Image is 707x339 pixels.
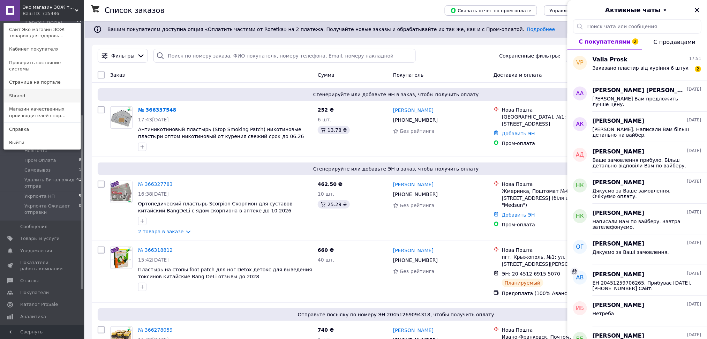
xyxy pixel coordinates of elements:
[4,43,81,56] a: Кабинет покупателя
[502,290,608,297] div: Предоплата (100% Аванс)
[576,90,584,98] span: АА
[687,117,701,123] span: [DATE]
[318,117,331,122] span: 6 шт.
[593,271,645,279] span: [PERSON_NAME]
[79,203,81,216] span: 0
[593,65,689,71] span: Заказано пластир від куріння 6 штук
[100,91,692,98] span: Сгенерируйте или добавьте ЭН в заказ, чтобы получить оплату
[576,243,584,251] span: ОГ
[450,7,532,14] span: Скачать отчет по пром-оплате
[138,327,173,333] a: № 366278059
[502,106,608,113] div: Нова Пошта
[20,314,46,320] span: Аналитика
[576,120,584,128] span: АК
[20,248,52,254] span: Уведомления
[632,38,639,45] span: 2
[79,157,81,164] span: 8
[502,221,608,228] div: Пром-оплата
[318,126,349,134] div: 13.78 ₴
[111,181,132,203] img: Фото товару
[593,219,692,230] span: Написали Вам по вайберу. Завтра зателефонуємо.
[24,157,56,164] span: Пром Оплата
[4,23,81,43] a: Сайт Эко магазин ЗОЖ товаров для здоровь...
[318,107,334,113] span: 252 ₴
[400,128,435,134] span: Без рейтинга
[105,6,165,15] h1: Список заказов
[393,181,434,188] a: [PERSON_NAME]
[593,127,692,138] span: [PERSON_NAME]. Написали Вам більш детально на вайбер.
[20,259,65,272] span: Показатели работы компании
[502,279,543,287] div: Планируемый
[687,271,701,277] span: [DATE]
[20,224,47,230] span: Сообщения
[567,50,707,81] button: VPValia Prosk17:51Заказано пластир від куріння 6 штук2
[567,265,707,296] button: АВ[PERSON_NAME][DATE]ЕН 20451259706265. Прибуває [DATE]. [PHONE_NUMBER] Сайт: [DOMAIN_NAME]
[393,247,434,254] a: [PERSON_NAME]
[110,247,133,269] a: Фото товару
[593,301,645,309] span: [PERSON_NAME]
[502,254,608,268] div: пгт. Крыжополь, №1: ул. [STREET_ADDRESS][PERSON_NAME]
[393,327,434,334] a: [PERSON_NAME]
[502,212,535,218] a: Добавить ЭН
[110,181,133,203] a: Фото товару
[318,72,334,78] span: Сумма
[111,247,132,269] img: Фото товару
[318,327,334,333] span: 740 ₴
[318,247,334,253] span: 660 ₴
[577,59,584,67] span: VP
[687,86,701,92] span: [DATE]
[100,311,692,318] span: Отправьте посылку по номеру ЭН 20451269094318, чтобы получить оплату
[318,200,349,209] div: 25.29 ₴
[4,89,81,103] a: Sbrand
[111,52,134,59] span: Фильтры
[567,173,707,204] button: НК[PERSON_NAME][DATE]Дякуємо за Ваше замовлення. Очікуємо оплату.
[20,278,39,284] span: Отзывы
[593,148,645,156] span: [PERSON_NAME]
[502,131,535,136] a: Добавить ЭН
[138,257,169,263] span: 15:42[DATE]
[593,280,692,291] span: ЕН 20451259706265. Прибуває [DATE]. [PHONE_NUMBER] Сайт: [DOMAIN_NAME]
[502,326,608,333] div: Нова Пошта
[4,123,81,136] a: Справка
[642,33,707,50] button: С продавцами
[318,181,343,187] span: 462.50 ₴
[593,311,614,316] span: Нетреба
[593,188,692,199] span: Дякуємо за Ваше замовлення. Очікуємо оплату.
[687,332,701,338] span: [DATE]
[138,117,169,122] span: 17:43[DATE]
[527,27,555,32] a: Подробнее
[567,33,642,50] button: С покупателями2
[567,234,707,265] button: ОГ[PERSON_NAME][DATE]Дякуємо за Ваші замовлення.
[494,72,542,78] span: Доставка и оплата
[24,203,79,216] span: Укрпочта Ожидает отправки
[100,165,692,172] span: Сгенерируйте или добавьте ЭН в заказ, чтобы получить оплату
[593,117,645,125] span: [PERSON_NAME]
[567,81,707,112] button: АА[PERSON_NAME] [PERSON_NAME][DATE][PERSON_NAME] Вам предложить лучше цену.
[24,177,76,189] span: Удалить Витал ожид отправ
[4,103,81,122] a: Магазин качественных производителей спор...
[400,203,435,208] span: Без рейтинга
[393,72,424,78] span: Покупатель
[502,140,608,147] div: Пром-оплата
[593,209,645,217] span: [PERSON_NAME]
[687,179,701,184] span: [DATE]
[576,151,584,159] span: АД
[393,117,438,123] span: [PHONE_NUMBER]
[687,240,701,246] span: [DATE]
[550,8,604,13] span: Управление статусами
[400,269,435,274] span: Без рейтинга
[567,142,707,173] button: АД[PERSON_NAME][DATE]Ваше замовлення прибуло. Більш детально відповіли Вам по вайберу.
[573,20,701,33] input: Поиск чата или сообщения
[593,96,692,107] span: [PERSON_NAME] Вам предложить лучше цену.
[576,304,584,312] span: ИБ
[138,201,293,213] span: Ортопедический пластырь Scorpion Скорпион для суставов китайский BangDeLi с ядом скорпиона в апте...
[138,229,184,234] a: 2 товара в заказе
[138,247,173,253] a: № 366318812
[138,127,304,139] a: Антиникотиновый пластырь (Stop Smoking Patch) никотиновые пластыри оптом никотиновый от курения с...
[79,193,81,199] span: 5
[502,113,608,127] div: [GEOGRAPHIC_DATA], №1: вул. [STREET_ADDRESS]
[318,257,334,263] span: 40 шт.
[499,52,561,59] span: Сохраненные фильтры:
[502,181,608,188] div: Нова Пошта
